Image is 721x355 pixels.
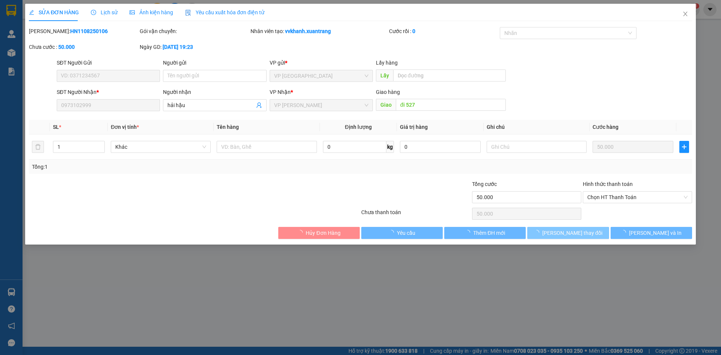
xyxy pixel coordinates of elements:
[611,227,692,239] button: [PERSON_NAME] và In
[91,9,118,15] span: Lịch sử
[389,230,397,235] span: loading
[376,99,396,111] span: Giao
[98,148,103,152] span: down
[91,10,96,15] span: clock-circle
[376,89,400,95] span: Giao hàng
[306,229,340,237] span: Hủy Đơn Hàng
[185,9,264,15] span: Yêu cầu xuất hóa đơn điện tử
[250,27,388,35] div: Nhân viên tạo:
[130,9,173,15] span: Ảnh kiện hàng
[472,181,497,187] span: Tổng cước
[587,192,688,203] span: Chọn HT Thanh Toán
[400,124,428,130] span: Giá trị hàng
[360,208,471,221] div: Chưa thanh toán
[297,230,306,235] span: loading
[96,147,104,153] span: Decrease Value
[487,141,587,153] input: Ghi Chú
[115,141,206,153] span: Khác
[621,230,629,235] span: loading
[256,102,262,108] span: user-add
[57,88,160,96] div: SĐT Người Nhận
[396,99,506,111] input: Dọc đường
[386,141,394,153] span: kg
[140,43,249,51] div: Ngày GD:
[484,120,590,134] th: Ghi chú
[593,141,673,153] input: 0
[345,124,372,130] span: Định lượng
[389,27,498,35] div: Cước rồi :
[98,142,103,147] span: up
[527,227,609,239] button: [PERSON_NAME] thay đổi
[32,163,278,171] div: Tổng: 1
[29,9,79,15] span: SỬA ĐƠN HÀNG
[285,28,331,34] b: vvkhanh.xuantrang
[57,59,160,67] div: SĐT Người Gửi
[680,144,689,150] span: plus
[274,100,368,111] span: VP MỘC CHÂU
[274,70,368,82] span: VP HÀ NỘI
[444,227,526,239] button: Thêm ĐH mới
[185,10,191,16] img: icon
[32,141,44,153] button: delete
[70,28,108,34] b: HN1108250106
[140,27,249,35] div: Gói vận chuyển:
[53,124,59,130] span: SL
[683,195,688,199] span: close-circle
[163,59,266,67] div: Người gửi
[679,141,689,153] button: plus
[58,44,75,50] b: 50.000
[29,10,34,15] span: edit
[534,230,542,235] span: loading
[29,43,138,51] div: Chưa cước :
[629,229,682,237] span: [PERSON_NAME] và In
[542,229,602,237] span: [PERSON_NAME] thay đổi
[217,141,317,153] input: VD: Bàn, Ghế
[412,28,415,34] b: 0
[270,59,373,67] div: VP gửi
[583,181,633,187] label: Hình thức thanh toán
[376,60,398,66] span: Lấy hàng
[393,69,506,82] input: Dọc đường
[465,230,473,235] span: loading
[473,229,505,237] span: Thêm ĐH mới
[111,124,139,130] span: Đơn vị tính
[96,141,104,147] span: Increase Value
[682,11,688,17] span: close
[163,44,193,50] b: [DATE] 19:23
[376,69,393,82] span: Lấy
[278,227,360,239] button: Hủy Đơn Hàng
[130,10,135,15] span: picture
[397,229,415,237] span: Yêu cầu
[675,4,696,25] button: Close
[361,227,443,239] button: Yêu cầu
[217,124,239,130] span: Tên hàng
[163,88,266,96] div: Người nhận
[593,124,618,130] span: Cước hàng
[29,27,138,35] div: [PERSON_NAME]:
[270,89,291,95] span: VP Nhận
